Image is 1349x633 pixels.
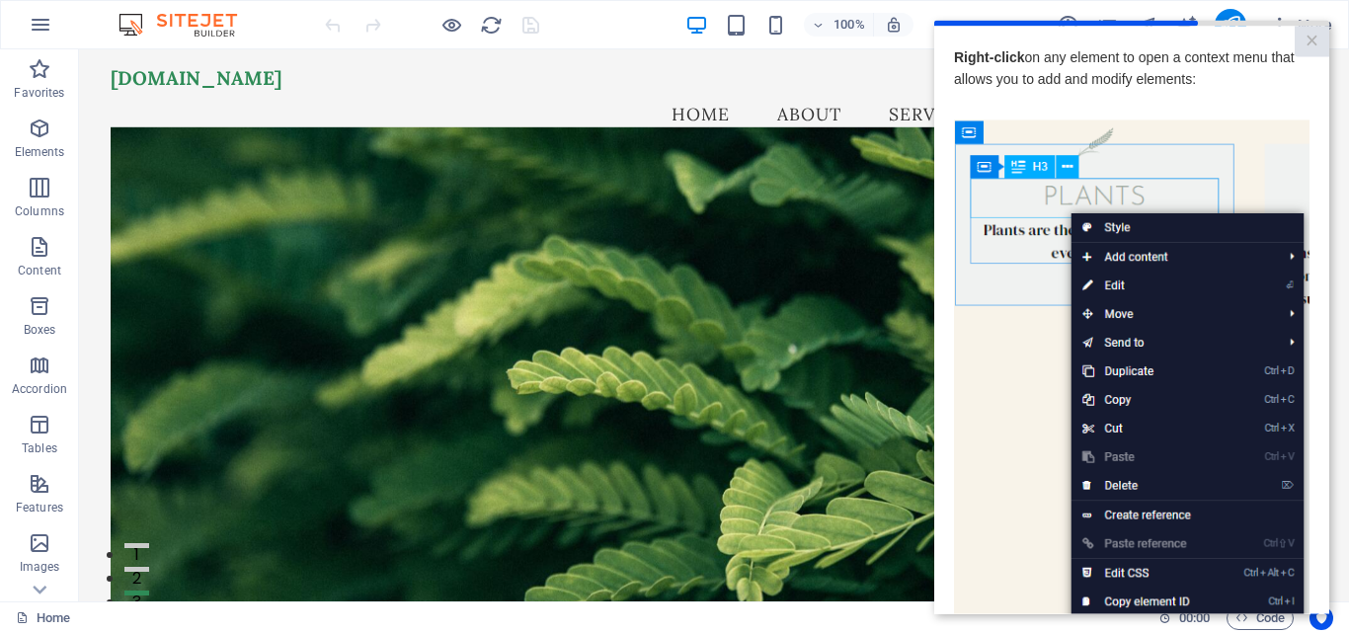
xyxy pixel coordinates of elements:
[1219,14,1241,37] i: Publish
[14,85,64,101] p: Favorites
[24,322,56,338] p: Boxes
[360,6,395,37] a: Close modal
[833,13,865,37] h6: 100%
[15,203,64,219] p: Columns
[114,13,262,37] img: Editor Logo
[1175,14,1198,37] i: AI Writer
[20,559,60,575] p: Images
[1136,14,1158,37] i: Navigator
[1096,13,1120,37] button: pages
[1309,606,1333,630] button: Usercentrics
[1057,13,1080,37] button: design
[1215,9,1246,40] button: publish
[18,263,61,278] p: Content
[1193,610,1196,625] span: :
[1057,14,1079,37] i: Design (Ctrl+Alt+Y)
[12,381,67,397] p: Accordion
[16,606,70,630] a: Click to cancel selection. Double-click to open Pages
[20,29,91,44] strong: Right-click
[1262,9,1340,40] button: More
[1136,13,1159,37] button: navigator
[1096,14,1119,37] i: Pages (Ctrl+Alt+S)
[15,144,65,160] p: Elements
[22,440,57,456] p: Tables
[479,13,503,37] button: reload
[439,13,463,37] button: Click here to leave preview mode and continue editing
[1175,13,1199,37] button: text_generator
[1158,606,1211,630] h6: Session time
[1179,606,1210,630] span: 00 00
[45,541,70,546] button: 3
[16,500,63,515] p: Features
[45,494,70,499] button: 1
[45,517,70,522] button: 2
[20,29,360,66] span: on any element to open a context menu that allows you to add and modify elements:
[1270,15,1332,35] span: More
[480,14,503,37] i: Reload page
[1235,606,1285,630] span: Code
[885,16,903,34] i: On resize automatically adjust zoom level to fit chosen device.
[1227,606,1294,630] button: Code
[804,13,874,37] button: 100%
